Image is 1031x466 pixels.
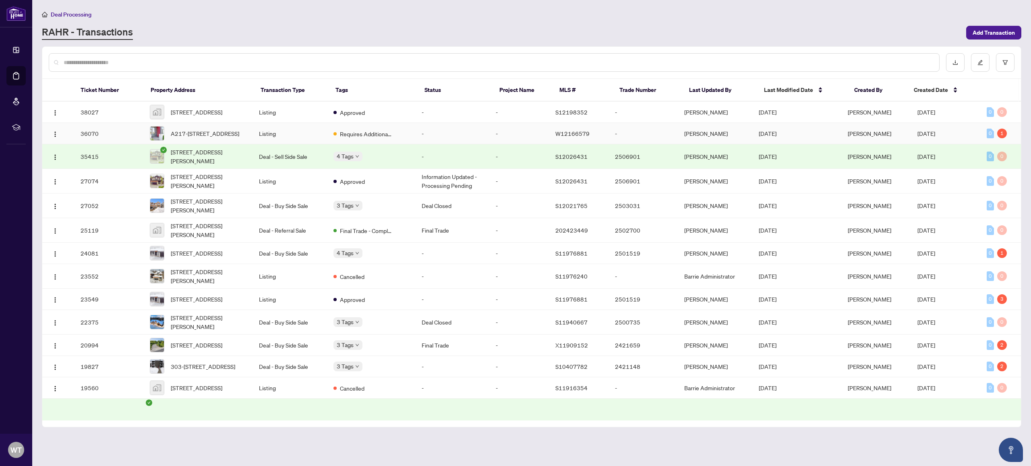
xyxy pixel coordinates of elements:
td: [PERSON_NAME] [678,399,752,460]
td: - [489,193,549,218]
div: 0 [987,383,994,393]
span: Deal Processing [51,11,91,18]
td: [PERSON_NAME] [678,144,752,169]
span: down [355,154,359,158]
span: Cancelled [340,272,364,281]
td: Deal - Buy Side Sale [253,243,327,264]
span: [STREET_ADDRESS] [171,383,222,392]
span: 4 Tags [337,152,354,161]
span: [DATE] [917,341,935,349]
span: [DATE] [917,177,935,185]
button: edit [971,53,990,72]
td: 2501519 [609,289,678,310]
button: download [946,53,965,72]
td: 36070 [74,123,143,144]
div: 0 [987,362,994,371]
th: Created By [848,79,908,102]
span: check-circle [160,147,167,153]
img: Logo [52,179,58,185]
button: Logo [49,381,62,394]
div: 0 [987,129,994,138]
span: [DATE] [759,177,776,185]
a: RAHR - Transactions [42,25,133,40]
span: S12026431 [555,153,588,160]
td: Barrie Administrator [678,377,752,399]
img: Logo [52,385,58,392]
span: Approved [340,295,365,304]
img: Logo [52,274,58,280]
span: [DATE] [917,273,935,280]
td: - [489,102,549,123]
img: thumbnail-img [150,338,164,352]
span: [DATE] [917,227,935,234]
td: 2421148 [609,356,678,377]
span: down [355,251,359,255]
td: Deal - Sell Side Sale [253,144,327,169]
span: [PERSON_NAME] [848,363,891,370]
span: [DATE] [917,318,935,326]
td: - [489,144,549,169]
span: [DATE] [917,202,935,209]
button: Logo [49,316,62,329]
span: [DATE] [917,153,935,160]
td: Barrie Administrator [678,264,752,289]
th: Tags [329,79,418,102]
span: [STREET_ADDRESS][PERSON_NAME] [171,197,246,214]
span: S12198352 [555,108,588,116]
span: [DATE] [759,273,776,280]
div: 0 [987,248,994,258]
td: - [415,264,490,289]
td: 27052 [74,193,143,218]
td: 23549 [74,289,143,310]
td: 19068 [74,399,143,460]
button: Logo [49,127,62,140]
span: [PERSON_NAME] [848,250,891,257]
td: [PERSON_NAME] [678,310,752,335]
span: [DATE] [759,250,776,257]
th: Last Updated By [683,79,758,102]
span: [DATE] [917,363,935,370]
td: [PERSON_NAME] [678,218,752,243]
td: 2506901 [609,144,678,169]
span: S11940667 [555,318,588,326]
img: Logo [52,297,58,303]
img: thumbnail-img [150,292,164,306]
span: WT [10,444,22,456]
td: [PERSON_NAME] [678,169,752,193]
span: [DATE] [759,341,776,349]
th: Last Modified Date [758,79,847,102]
span: [DATE] [917,250,935,257]
td: 27074 [74,169,143,193]
td: [PERSON_NAME] [678,193,752,218]
span: 4 Tags [337,248,354,258]
span: 3 Tags [337,201,354,210]
td: - [489,264,549,289]
span: Created Date [914,85,948,94]
button: Logo [49,150,62,163]
td: - [489,289,549,310]
td: 2421659 [609,335,678,356]
img: thumbnail-img [150,150,164,163]
span: Approved [340,108,365,117]
span: S10407782 [555,363,588,370]
span: [PERSON_NAME] [848,227,891,234]
span: S11916354 [555,384,588,391]
span: [STREET_ADDRESS] [171,108,222,116]
th: Project Name [493,79,553,102]
img: thumbnail-img [150,199,164,212]
td: - [415,243,490,264]
span: [PERSON_NAME] [848,153,891,160]
img: thumbnail-img [150,269,164,283]
button: Logo [49,224,62,237]
button: Logo [49,199,62,212]
button: Logo [49,270,62,283]
td: Listing [253,123,327,144]
td: 35415 [74,144,143,169]
td: 2501519 [609,243,678,264]
td: 22375 [74,310,143,335]
button: Add Transaction [966,26,1021,40]
img: thumbnail-img [150,105,164,119]
img: thumbnail-img [150,360,164,373]
span: S11976881 [555,250,588,257]
td: 25119 [74,218,143,243]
